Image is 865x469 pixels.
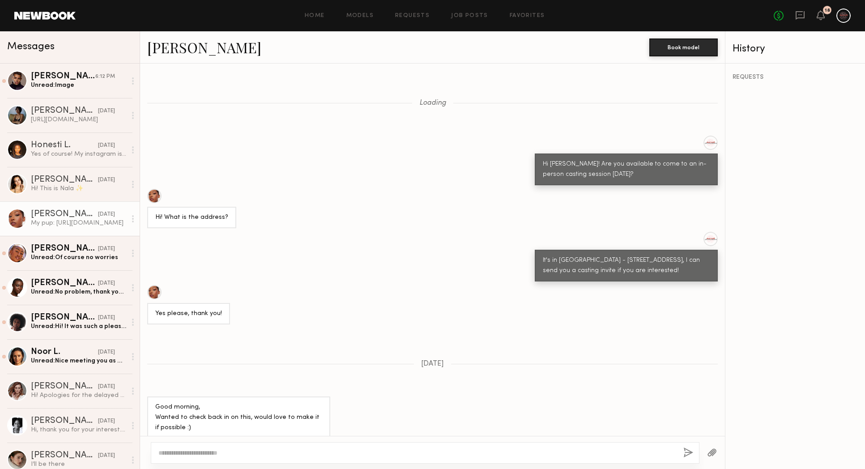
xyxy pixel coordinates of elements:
div: [PERSON_NAME] [31,175,98,184]
div: [DATE] [98,348,115,357]
div: [PERSON_NAME] [31,382,98,391]
div: [DATE] [98,279,115,288]
div: [DATE] [98,176,115,184]
a: Home [305,13,325,19]
div: [PERSON_NAME] [31,451,98,460]
div: [PERSON_NAME] [31,244,98,253]
div: Good morning, Wanted to check back in on this, would love to make it if possible :) [155,402,322,433]
span: Loading [419,99,446,107]
div: Hi! Apologies for the delayed response, hopefully I didn’t respond too late! I would absolutely l... [31,391,126,400]
div: [PERSON_NAME] [31,72,95,81]
button: Book model [649,38,718,56]
div: [PERSON_NAME] [31,210,98,219]
div: Hi [PERSON_NAME]! Are you available to come to an in-person casting session [DATE]? [543,159,710,180]
div: [PERSON_NAME] [31,279,98,288]
a: Book model [649,43,718,51]
div: [DATE] [98,417,115,426]
div: I’ll be there [31,460,126,469]
div: Hi! What is the address? [155,213,228,223]
div: [DATE] [98,210,115,219]
div: [DATE] [98,452,115,460]
div: Yes please, thank you! [155,309,222,319]
div: [DATE] [98,383,115,391]
a: [PERSON_NAME] [147,38,261,57]
a: Job Posts [451,13,488,19]
div: [DATE] [98,141,115,150]
a: Requests [395,13,430,19]
div: Unread: Nice meeting you as well! Of course, would love to be kept in mind for future projects [31,357,126,365]
div: REQUESTS [733,74,858,81]
div: Unread: No problem, thank you for the update! [31,288,126,296]
div: History [733,44,858,54]
a: Models [346,13,374,19]
div: Hi, thank you for your interest. I would love the opportunity to work together in the future. [31,426,126,434]
div: Unread: Of course no worries [31,253,126,262]
span: [DATE] [421,360,444,368]
div: [DATE] [98,107,115,115]
div: My pup: [URL][DOMAIN_NAME] [31,219,126,227]
div: Honesti L. [31,141,98,150]
div: [PERSON_NAME] [31,107,98,115]
div: Noor L. [31,348,98,357]
div: Unread: Image [31,81,126,90]
div: [PERSON_NAME] [31,417,98,426]
div: [DATE] [98,314,115,322]
div: It's in [GEOGRAPHIC_DATA] - [STREET_ADDRESS], I can send you a casting invite if you are interested! [543,256,710,276]
div: Hi! This is Nala ✨ [31,184,126,193]
div: 18 [825,8,830,13]
div: [PERSON_NAME] [31,313,98,322]
div: Yes of course! My instagram is @itshonesti [31,150,126,158]
div: [DATE] [98,245,115,253]
div: 6:12 PM [95,72,115,81]
div: Unread: Hi! It was such a pleasure to work with your team [DATE]. I hope everything was a success... [31,322,126,331]
span: Messages [7,42,55,52]
div: [URL][DOMAIN_NAME] [31,115,126,124]
a: Favorites [510,13,545,19]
